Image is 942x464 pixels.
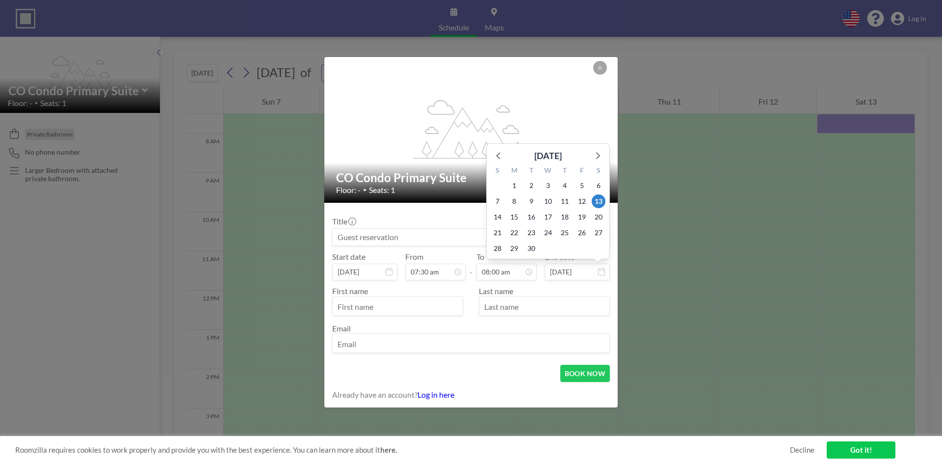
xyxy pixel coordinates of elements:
span: Friday, September 19, 2025 [575,210,589,224]
span: Sunday, September 28, 2025 [491,242,504,255]
span: Sunday, September 7, 2025 [491,194,504,208]
span: Wednesday, September 10, 2025 [541,194,555,208]
span: Saturday, September 6, 2025 [592,179,605,192]
input: Last name [479,299,609,315]
span: Tuesday, September 2, 2025 [524,179,538,192]
span: Thursday, September 18, 2025 [558,210,572,224]
span: Monday, September 22, 2025 [507,226,521,240]
g: flex-grow: 1.2; [414,99,529,158]
span: Thursday, September 11, 2025 [558,194,572,208]
span: Already have an account? [332,390,418,400]
label: Title [332,217,355,226]
a: Got it! [827,441,895,459]
span: Friday, September 26, 2025 [575,226,589,240]
span: Monday, September 1, 2025 [507,179,521,192]
span: Saturday, September 27, 2025 [592,226,605,240]
div: F [573,165,590,178]
span: Saturday, September 13, 2025 [592,194,605,208]
button: BOOK NOW [560,365,610,382]
span: Tuesday, September 16, 2025 [524,210,538,224]
span: Floor: - [336,185,361,195]
span: Sunday, September 14, 2025 [491,210,504,224]
span: Monday, September 29, 2025 [507,242,521,255]
input: First name [333,299,463,315]
span: - [470,255,472,277]
span: Seats: 1 [369,185,395,195]
div: [DATE] [534,149,562,163]
span: Friday, September 5, 2025 [575,179,589,192]
a: here. [380,445,397,454]
div: T [556,165,573,178]
input: Guest reservation [333,229,609,246]
label: To [476,252,484,262]
div: M [506,165,523,178]
span: Wednesday, September 17, 2025 [541,210,555,224]
span: Saturday, September 20, 2025 [592,210,605,224]
a: Log in here [418,390,454,399]
span: Roomzilla requires cookies to work properly and provide you with the best experience. You can lea... [15,445,790,455]
label: Start date [332,252,366,262]
span: Wednesday, September 3, 2025 [541,179,555,192]
label: Email [332,324,351,333]
span: Monday, September 15, 2025 [507,210,521,224]
div: S [590,165,607,178]
input: Email [333,336,609,353]
div: W [540,165,556,178]
span: Friday, September 12, 2025 [575,194,589,208]
span: Tuesday, September 30, 2025 [524,242,538,255]
label: First name [332,286,368,296]
span: • [363,186,366,193]
span: Wednesday, September 24, 2025 [541,226,555,240]
a: Decline [790,445,814,455]
span: Monday, September 8, 2025 [507,194,521,208]
span: Thursday, September 4, 2025 [558,179,572,192]
span: Thursday, September 25, 2025 [558,226,572,240]
div: T [523,165,540,178]
span: Sunday, September 21, 2025 [491,226,504,240]
label: From [405,252,423,262]
h2: CO Condo Primary Suite [336,170,607,185]
div: S [489,165,506,178]
label: Last name [479,286,513,296]
span: Tuesday, September 9, 2025 [524,194,538,208]
span: Tuesday, September 23, 2025 [524,226,538,240]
